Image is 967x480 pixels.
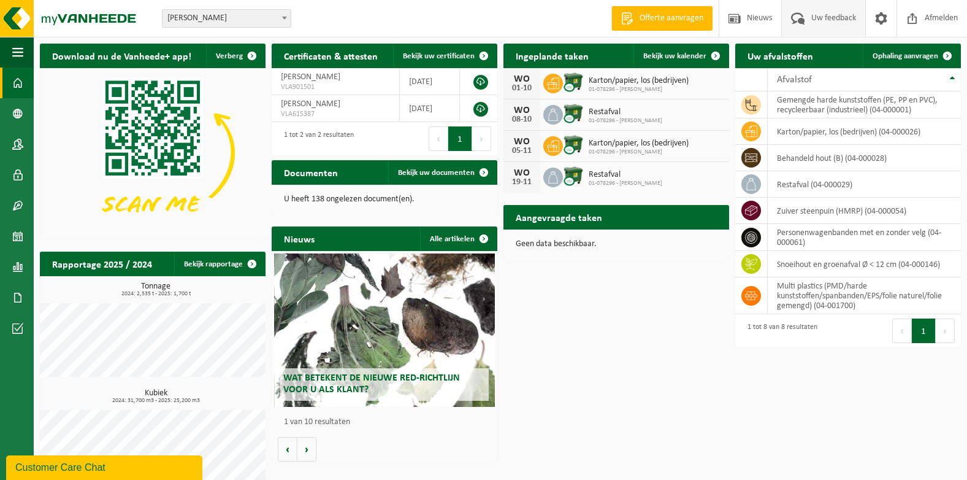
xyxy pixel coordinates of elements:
img: WB-1100-CU [563,134,584,155]
td: zuiver steenpuin (HMRP) (04-000054) [768,198,961,224]
span: Restafval [589,107,662,117]
span: [PERSON_NAME] [281,99,340,109]
span: 01-078296 - [PERSON_NAME] [589,117,662,125]
span: 01-078296 - [PERSON_NAME] [589,149,689,156]
td: restafval (04-000029) [768,171,961,198]
h3: Tonnage [46,282,266,297]
a: Bekijk uw kalender [633,44,728,68]
button: Previous [892,319,912,343]
span: 2024: 31,700 m3 - 2025: 25,200 m3 [46,398,266,404]
p: 1 van 10 resultaten [284,418,491,427]
td: gemengde harde kunststoffen (PE, PP en PVC), recycleerbaar (industrieel) (04-000001) [768,91,961,118]
img: Download de VHEPlus App [40,68,266,238]
p: U heeft 138 ongelezen document(en). [284,195,485,204]
button: 1 [448,126,472,151]
a: Offerte aanvragen [611,6,713,31]
div: WO [510,74,534,84]
td: [DATE] [400,68,461,95]
span: VLA615387 [281,109,390,119]
h2: Documenten [272,160,350,184]
span: VLA901501 [281,82,390,92]
div: 19-11 [510,178,534,187]
div: WO [510,168,534,178]
h3: Kubiek [46,389,266,404]
h2: Ingeplande taken [503,44,601,68]
td: snoeihout en groenafval Ø < 12 cm (04-000146) [768,251,961,277]
span: [PERSON_NAME] [281,72,340,82]
span: Afvalstof [777,75,812,85]
div: WO [510,137,534,147]
div: 01-10 [510,84,534,93]
button: Volgende [297,437,316,462]
span: Verberg [216,52,243,60]
span: DEMEULENAERE JIM - IZEGEM [162,10,291,27]
td: [DATE] [400,95,461,122]
span: Bekijk uw documenten [398,169,475,177]
td: behandeld hout (B) (04-000028) [768,145,961,171]
h2: Certificaten & attesten [272,44,390,68]
span: Ophaling aanvragen [873,52,938,60]
p: Geen data beschikbaar. [516,240,717,249]
div: 05-11 [510,147,534,155]
h2: Uw afvalstoffen [735,44,825,68]
div: 08-10 [510,115,534,124]
a: Ophaling aanvragen [863,44,960,68]
button: Vorige [278,437,297,462]
td: multi plastics (PMD/harde kunststoffen/spanbanden/EPS/folie naturel/folie gemengd) (04-001700) [768,277,961,314]
a: Bekijk uw documenten [388,160,496,185]
iframe: chat widget [6,453,205,480]
div: 1 tot 8 van 8 resultaten [741,317,817,344]
td: personenwagenbanden met en zonder velg (04-000061) [768,224,961,251]
span: Wat betekent de nieuwe RED-richtlijn voor u als klant? [283,373,460,395]
span: Bekijk uw kalender [643,52,706,60]
a: Alle artikelen [420,226,496,251]
span: 01-078296 - [PERSON_NAME] [589,86,689,93]
div: WO [510,106,534,115]
a: Bekijk uw certificaten [393,44,496,68]
span: Restafval [589,170,662,180]
h2: Download nu de Vanheede+ app! [40,44,204,68]
img: WB-1100-CU [563,166,584,187]
span: 01-078296 - [PERSON_NAME] [589,180,662,187]
span: Offerte aanvragen [636,12,706,25]
span: 2024: 2,535 t - 2025: 1,700 t [46,291,266,297]
span: Karton/papier, los (bedrijven) [589,76,689,86]
span: DEMEULENAERE JIM - IZEGEM [162,9,291,28]
button: Verberg [206,44,264,68]
h2: Aangevraagde taken [503,205,614,229]
button: Previous [429,126,448,151]
h2: Rapportage 2025 / 2024 [40,252,164,276]
button: Next [936,319,955,343]
a: Wat betekent de nieuwe RED-richtlijn voor u als klant? [274,254,495,407]
img: WB-1100-CU [563,72,584,93]
button: 1 [912,319,936,343]
span: Bekijk uw certificaten [403,52,475,60]
a: Bekijk rapportage [174,252,264,276]
h2: Nieuws [272,226,327,250]
div: 1 tot 2 van 2 resultaten [278,125,354,152]
td: karton/papier, los (bedrijven) (04-000026) [768,118,961,145]
span: Karton/papier, los (bedrijven) [589,139,689,149]
button: Next [472,126,491,151]
img: WB-1100-CU [563,103,584,124]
